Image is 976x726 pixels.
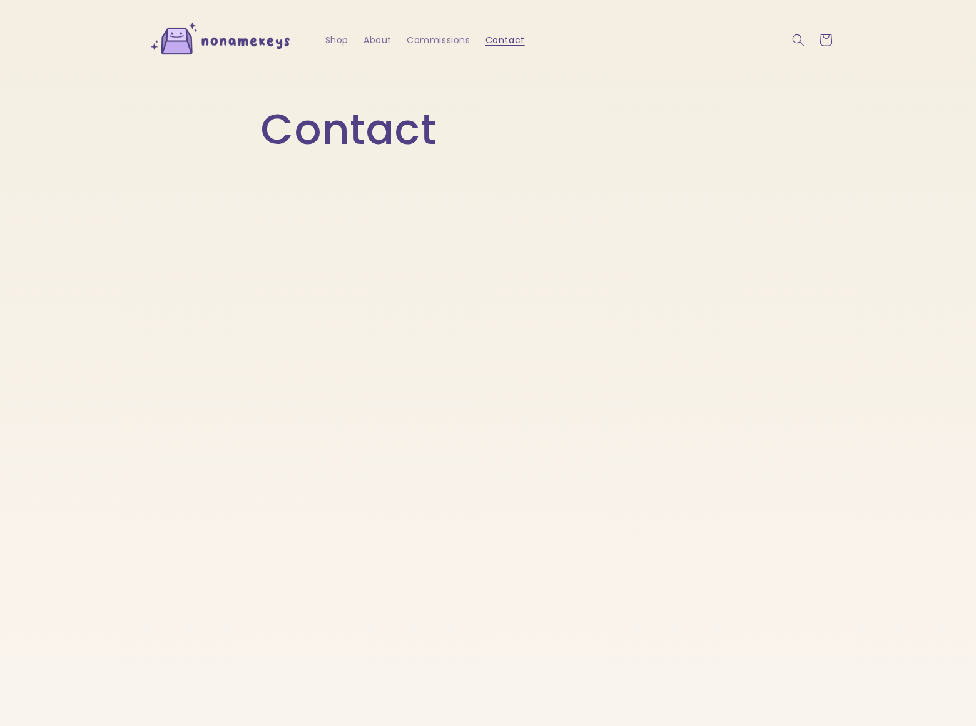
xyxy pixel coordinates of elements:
summary: Search [785,26,812,54]
a: About [356,27,399,53]
a: Commissions [399,27,478,53]
img: nonamekeys [144,18,300,64]
h1: Contact [261,103,715,155]
span: Contact [485,34,525,46]
span: Commissions [407,34,470,46]
span: Shop [325,34,348,46]
a: Contact [478,27,532,53]
a: Shop [318,27,356,53]
span: About [363,34,392,46]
